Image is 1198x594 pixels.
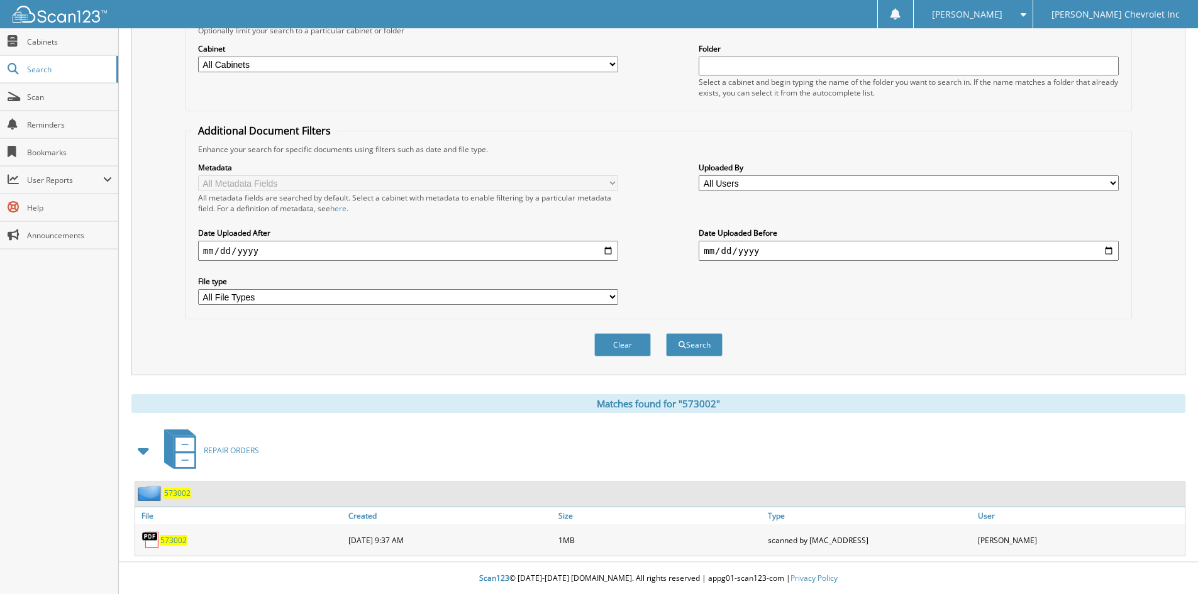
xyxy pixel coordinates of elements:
span: Scan123 [479,573,509,583]
span: Cabinets [27,36,112,47]
a: File [135,507,345,524]
label: Metadata [198,162,618,173]
span: Reminders [27,119,112,130]
span: User Reports [27,175,103,185]
label: Date Uploaded Before [699,228,1119,238]
a: 573002 [160,535,187,546]
span: Announcements [27,230,112,241]
input: end [699,241,1119,261]
a: User [975,507,1185,524]
a: Created [345,507,555,524]
span: Help [27,202,112,213]
button: Search [666,333,723,356]
a: Privacy Policy [790,573,838,583]
span: Search [27,64,110,75]
a: REPAIR ORDERS [157,426,259,475]
label: Cabinet [198,43,618,54]
span: [PERSON_NAME] Chevrolet Inc [1051,11,1180,18]
a: Type [765,507,975,524]
div: [PERSON_NAME] [975,527,1185,553]
a: Size [555,507,765,524]
span: Bookmarks [27,147,112,158]
label: Uploaded By [699,162,1119,173]
img: PDF.png [141,531,160,549]
a: here [330,203,347,214]
span: [PERSON_NAME] [932,11,1002,18]
div: 1MB [555,527,765,553]
div: © [DATE]-[DATE] [DOMAIN_NAME]. All rights reserved | appg01-scan123-com | [119,563,1198,594]
legend: Additional Document Filters [192,124,337,138]
div: Optionally limit your search to a particular cabinet or folder [192,25,1125,36]
label: Folder [699,43,1119,54]
div: Select a cabinet and begin typing the name of the folder you want to search in. If the name match... [699,77,1119,98]
img: folder2.png [138,485,164,501]
button: Clear [594,333,651,356]
div: Matches found for "573002" [131,394,1185,413]
div: [DATE] 9:37 AM [345,527,555,553]
input: start [198,241,618,261]
label: Date Uploaded After [198,228,618,238]
div: Enhance your search for specific documents using filters such as date and file type. [192,144,1125,155]
div: scanned by [MAC_ADDRESS] [765,527,975,553]
label: File type [198,276,618,287]
div: All metadata fields are searched by default. Select a cabinet with metadata to enable filtering b... [198,192,618,214]
img: scan123-logo-white.svg [13,6,107,23]
a: 573002 [164,488,191,498]
iframe: Chat Widget [1135,534,1198,594]
span: REPAIR ORDERS [204,445,259,456]
span: Scan [27,92,112,102]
